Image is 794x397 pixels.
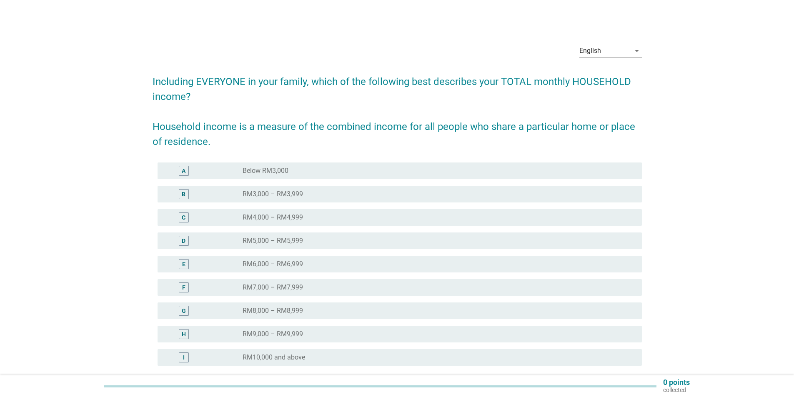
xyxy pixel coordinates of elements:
div: H [182,330,186,339]
p: 0 points [663,379,690,386]
div: G [182,307,186,315]
div: B [182,190,185,199]
label: RM8,000 – RM8,999 [243,307,303,315]
div: E [182,260,185,269]
label: RM7,000 – RM7,999 [243,283,303,292]
label: RM10,000 and above [243,353,305,362]
div: C [182,213,185,222]
i: arrow_drop_down [632,46,642,56]
h2: Including EVERYONE in your family, which of the following best describes your TOTAL monthly HOUSE... [153,66,642,149]
label: RM4,000 – RM4,999 [243,213,303,222]
p: collected [663,386,690,394]
div: English [579,47,601,55]
label: RM9,000 – RM9,999 [243,330,303,338]
label: Below RM3,000 [243,167,288,175]
div: I [183,353,185,362]
div: A [182,167,185,175]
label: RM3,000 – RM3,999 [243,190,303,198]
label: RM5,000 – RM5,999 [243,237,303,245]
label: RM6,000 – RM6,999 [243,260,303,268]
div: D [182,237,185,245]
div: F [182,283,185,292]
